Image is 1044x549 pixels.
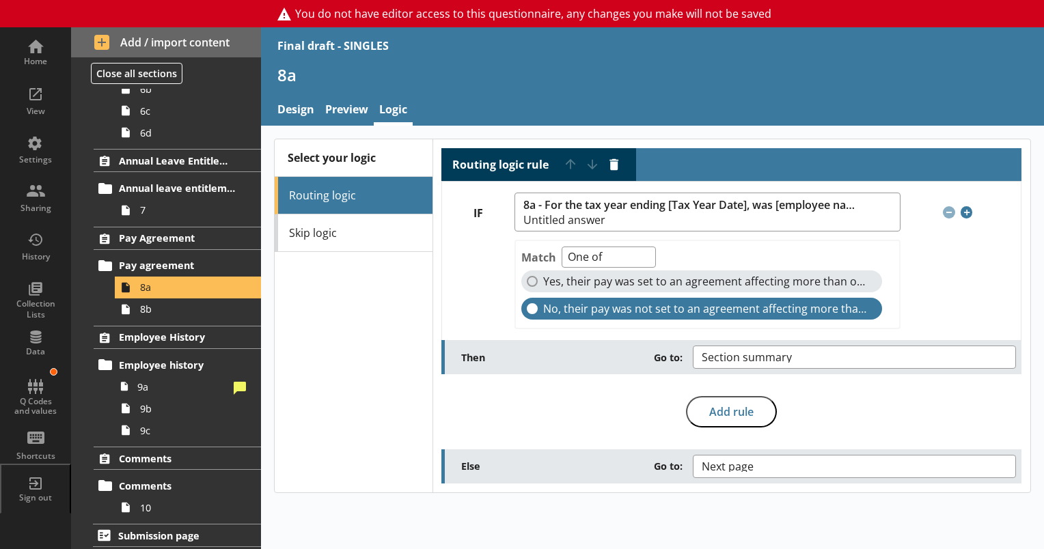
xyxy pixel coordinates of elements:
a: Annual Leave Entitlement [94,149,261,172]
a: Comments [94,475,261,496]
button: Add rule [686,396,777,427]
a: Design [272,96,320,126]
button: Next page [693,455,1016,478]
a: Logic [374,96,413,126]
div: View [12,106,59,117]
li: Pay agreement8a8b [100,255,261,320]
span: 9b [140,402,243,415]
a: 10 [115,496,261,518]
li: Employee HistoryEmployee history9a9b9c [71,326,261,441]
li: Annual earnings6a6b6c6d [100,34,261,143]
button: Section summary [693,346,1016,369]
button: Close all sections [91,63,182,84]
span: Next page [702,461,775,472]
div: Sharing [12,203,59,214]
span: Annual leave entitlement [119,182,237,195]
div: Sign out [12,492,59,503]
a: 6b [115,78,261,100]
span: Annual Leave Entitlement [119,154,237,167]
div: History [12,251,59,262]
label: Match [521,250,556,265]
button: Delete routing rule [603,154,625,175]
a: Comments [94,447,261,470]
span: Add / import content [94,35,238,50]
li: Pay AgreementPay agreement8a8b [71,227,261,320]
div: Collection Lists [12,298,59,320]
label: Routing logic rule [452,158,549,172]
li: Annual Leave EntitlementAnnual leave entitlement7 [71,149,261,221]
a: Pay agreement [94,255,261,277]
span: Pay agreement [119,259,237,272]
div: Q Codes and values [12,397,59,417]
a: 6d [115,122,261,143]
li: Comments10 [100,475,261,518]
div: Shortcuts [12,451,59,462]
span: No, their pay was not set to an agreement affecting more than one employee [543,302,871,316]
span: Go to: [654,351,683,364]
button: 8a - For the tax year ending [Tax Year Date], was [employee name]’s pay set with reference to an ... [514,193,900,231]
span: Submission page [118,529,237,542]
a: 7 [115,199,261,221]
span: Go to: [654,460,683,473]
h1: 8a [277,64,1028,85]
div: Data [12,346,59,357]
button: Add / import content [71,27,261,57]
span: Comments [119,452,237,465]
li: CommentsComments10 [71,447,261,518]
div: Select your logic [275,139,432,177]
label: Then [461,351,692,364]
li: Annual leave entitlement7 [100,178,261,221]
span: 8b [140,302,243,315]
a: 9b [115,397,261,419]
a: Pay Agreement [94,227,261,250]
li: Employee history9a9b9c [100,354,261,441]
span: 7 [140,203,243,216]
div: Settings [12,154,59,165]
a: Skip logic [275,214,432,252]
span: 6d [140,126,243,139]
span: 8a [140,281,243,294]
span: 10 [140,501,243,514]
span: Comments [119,479,237,492]
a: Annual leave entitlement [94,178,261,199]
a: 8b [115,298,261,320]
a: Submission page [93,524,261,547]
a: 6c [115,100,261,122]
div: Home [12,56,59,67]
label: IF [442,206,514,221]
span: Employee history [119,358,237,371]
span: Pay Agreement [119,231,237,244]
span: Section summary [702,352,814,363]
span: Untitled answer [523,214,855,225]
label: Else [461,460,692,473]
a: 8a [115,277,261,298]
span: 9a [137,380,228,393]
a: Employee history [94,354,261,376]
div: Final draft - SINGLES [277,38,389,53]
span: 6b [140,83,243,96]
span: 9c [140,424,243,437]
span: 6c [140,104,243,117]
span: 8a - For the tax year ending [Tax Year Date], was [employee name]’s pay set with reference to an ... [523,199,855,212]
a: 9a [115,376,261,397]
span: Employee History [119,330,237,343]
a: Preview [320,96,374,126]
span: Yes, their pay was set to an agreement affecting more than one employee [543,274,871,289]
a: Employee History [94,326,261,349]
a: 9c [115,419,261,441]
